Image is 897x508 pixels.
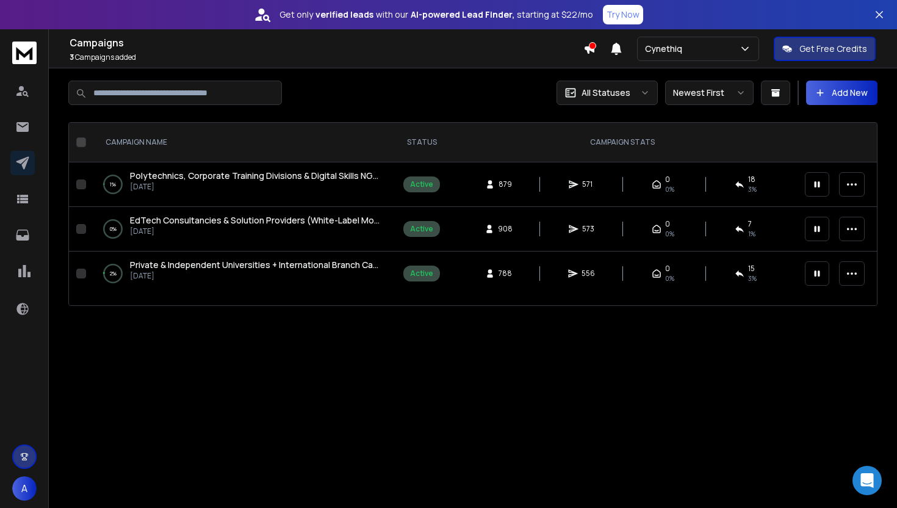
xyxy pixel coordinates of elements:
[91,252,396,296] td: 2%Private & Independent Universities + International Branch Campuses / [GEOGRAPHIC_DATA][DATE]
[582,224,594,234] span: 573
[748,274,757,283] span: 3 %
[498,224,513,234] span: 908
[806,81,877,105] button: Add New
[130,259,503,270] span: Private & Independent Universities + International Branch Campuses / [GEOGRAPHIC_DATA]
[645,43,687,55] p: Cynethiq
[70,35,583,50] h1: Campaigns
[12,476,37,501] button: A
[396,123,447,162] th: STATUS
[748,264,755,274] span: 15
[799,43,867,55] p: Get Free Credits
[130,214,384,227] a: EdTech Consultancies & Solution Providers (White-Label Model) / EU
[582,87,630,99] p: All Statuses
[110,267,117,280] p: 2 %
[665,175,670,184] span: 0
[499,269,512,278] span: 788
[410,180,433,189] div: Active
[665,274,674,283] span: 0%
[582,269,595,278] span: 556
[665,219,670,229] span: 0
[130,170,483,181] span: Polytechnics, Corporate Training Divisions & Digital Skills NGOs / [GEOGRAPHIC_DATA]
[12,42,37,64] img: logo
[603,5,643,24] button: Try Now
[748,229,755,239] span: 1 %
[130,259,384,271] a: Private & Independent Universities + International Branch Campuses / [GEOGRAPHIC_DATA]
[91,162,396,207] td: 1%Polytechnics, Corporate Training Divisions & Digital Skills NGOs / [GEOGRAPHIC_DATA][DATE]
[130,214,409,226] span: EdTech Consultancies & Solution Providers (White-Label Model) / EU
[91,123,396,162] th: CAMPAIGN NAME
[665,229,674,239] span: 0%
[410,269,433,278] div: Active
[748,219,752,229] span: 7
[130,170,384,182] a: Polytechnics, Corporate Training Divisions & Digital Skills NGOs / [GEOGRAPHIC_DATA]
[665,184,674,194] span: 0%
[748,184,757,194] span: 3 %
[279,9,593,21] p: Get only with our starting at $22/mo
[607,9,639,21] p: Try Now
[852,466,882,495] div: Open Intercom Messenger
[110,178,116,191] p: 1 %
[110,223,117,235] p: 0 %
[774,37,876,61] button: Get Free Credits
[447,123,798,162] th: CAMPAIGN STATS
[582,180,594,189] span: 571
[70,52,74,62] span: 3
[499,180,512,189] span: 879
[315,9,373,21] strong: verified leads
[130,182,384,192] p: [DATE]
[410,224,433,234] div: Active
[70,53,583,62] p: Campaigns added
[748,175,755,184] span: 18
[665,264,670,274] span: 0
[665,81,754,105] button: Newest First
[130,227,384,236] p: [DATE]
[91,207,396,252] td: 0%EdTech Consultancies & Solution Providers (White-Label Model) / EU[DATE]
[411,9,514,21] strong: AI-powered Lead Finder,
[130,271,384,281] p: [DATE]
